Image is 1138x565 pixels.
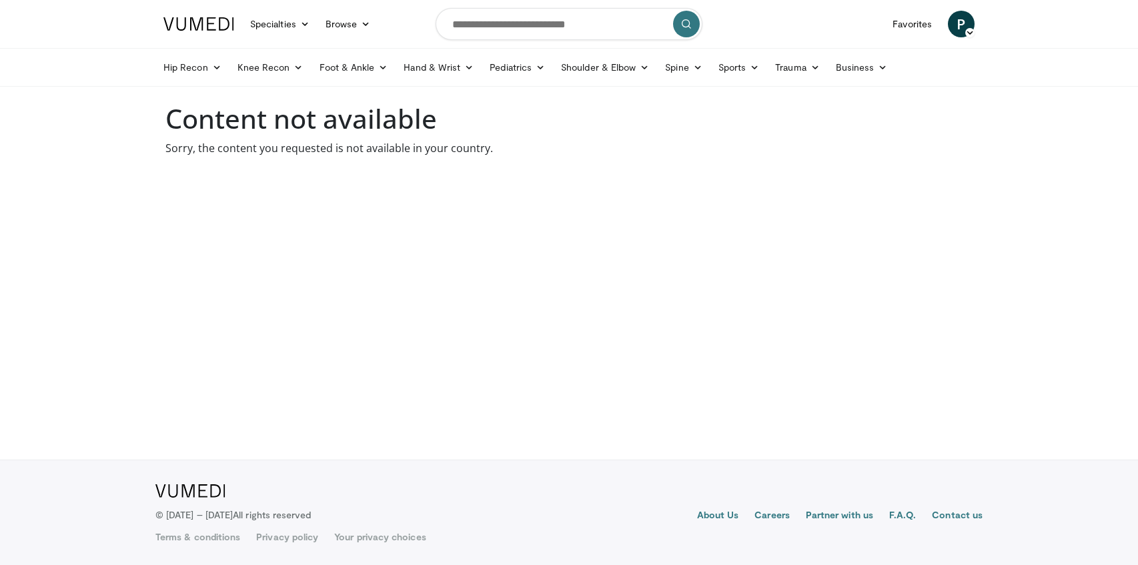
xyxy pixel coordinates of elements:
a: Pediatrics [482,54,553,81]
a: Business [828,54,896,81]
a: Favorites [885,11,940,37]
span: All rights reserved [233,509,311,520]
input: Search topics, interventions [436,8,702,40]
a: Your privacy choices [334,530,426,544]
a: Shoulder & Elbow [553,54,657,81]
a: Privacy policy [256,530,318,544]
a: Terms & conditions [155,530,240,544]
h1: Content not available [165,103,973,135]
a: Browse [318,11,379,37]
a: Spine [657,54,710,81]
a: Specialties [242,11,318,37]
a: Contact us [932,508,983,524]
a: Hip Recon [155,54,229,81]
a: Partner with us [806,508,873,524]
a: Foot & Ankle [312,54,396,81]
img: VuMedi Logo [155,484,225,498]
p: Sorry, the content you requested is not available in your country. [165,140,973,156]
a: F.A.Q. [889,508,916,524]
img: VuMedi Logo [163,17,234,31]
a: P [948,11,975,37]
a: Knee Recon [229,54,312,81]
a: About Us [697,508,739,524]
a: Careers [754,508,790,524]
a: Sports [710,54,768,81]
a: Hand & Wrist [396,54,482,81]
a: Trauma [767,54,828,81]
p: © [DATE] – [DATE] [155,508,312,522]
